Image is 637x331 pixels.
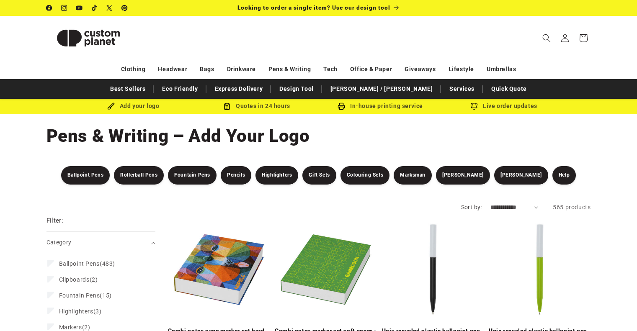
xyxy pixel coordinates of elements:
[553,204,591,210] span: 565 products
[46,125,591,147] h1: Pens & Writing – Add Your Logo
[323,62,337,77] a: Tech
[487,62,516,77] a: Umbrellas
[30,166,608,185] nav: Pens & Writing Filters
[106,82,150,96] a: Best Sellers
[195,101,319,111] div: Quotes in 24 hours
[43,16,133,60] a: Custom Planet
[158,62,187,77] a: Headwear
[487,82,531,96] a: Quick Quote
[537,29,556,47] summary: Search
[114,166,164,185] a: Rollerball Pens
[461,204,482,210] label: Sort by:
[350,62,392,77] a: Office & Paper
[211,82,267,96] a: Express Delivery
[59,292,112,299] span: (15)
[221,166,251,185] a: Pencils
[227,62,256,77] a: Drinkware
[275,82,318,96] a: Design Tool
[59,276,98,283] span: (2)
[223,103,231,110] img: Order Updates Icon
[59,292,100,299] span: Fountain Pens
[494,166,548,185] a: [PERSON_NAME]
[552,166,576,185] a: Help
[268,62,311,77] a: Pens & Writing
[436,166,490,185] a: [PERSON_NAME]
[255,166,298,185] a: Highlighters
[107,103,115,110] img: Brush Icon
[158,82,202,96] a: Eco Friendly
[405,62,436,77] a: Giveaways
[59,324,82,331] span: Markers
[46,19,130,57] img: Custom Planet
[121,62,146,77] a: Clothing
[59,308,102,315] span: (3)
[302,166,336,185] a: Gift Sets
[46,239,72,246] span: Category
[59,323,90,331] span: (2)
[59,260,100,267] span: Ballpoint Pens
[326,82,437,96] a: [PERSON_NAME] / [PERSON_NAME]
[59,260,115,267] span: (483)
[340,166,389,185] a: Colouring Sets
[59,276,90,283] span: Clipboards
[449,62,474,77] a: Lifestyle
[442,101,566,111] div: Live order updates
[237,4,390,11] span: Looking to order a single item? Use our design tool
[72,101,195,111] div: Add your logo
[46,216,64,226] h2: Filter:
[59,308,93,315] span: Highlighters
[394,166,432,185] a: Marksman
[338,103,345,110] img: In-house printing
[61,166,110,185] a: Ballpoint Pens
[200,62,214,77] a: Bags
[46,232,155,253] summary: Category (0 selected)
[470,103,478,110] img: Order updates
[319,101,442,111] div: In-house printing service
[445,82,479,96] a: Services
[168,166,217,185] a: Fountain Pens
